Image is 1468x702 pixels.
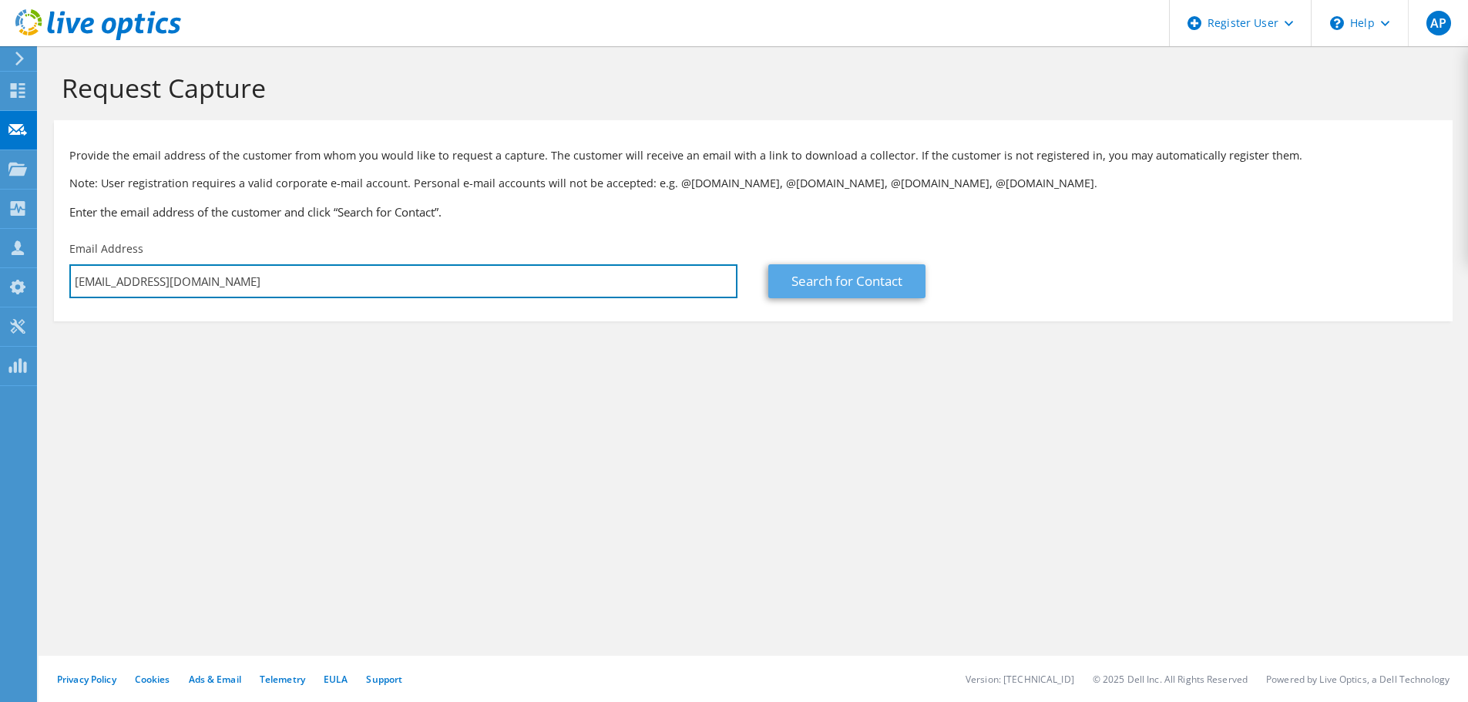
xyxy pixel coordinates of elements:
svg: \n [1330,16,1344,30]
a: Cookies [135,673,170,686]
li: Version: [TECHNICAL_ID] [966,673,1074,686]
h3: Enter the email address of the customer and click “Search for Contact”. [69,203,1437,220]
a: Support [366,673,402,686]
a: Search for Contact [768,264,925,298]
label: Email Address [69,241,143,257]
span: AP [1426,11,1451,35]
li: © 2025 Dell Inc. All Rights Reserved [1093,673,1248,686]
a: Telemetry [260,673,305,686]
p: Provide the email address of the customer from whom you would like to request a capture. The cust... [69,147,1437,164]
li: Powered by Live Optics, a Dell Technology [1266,673,1450,686]
a: Privacy Policy [57,673,116,686]
a: EULA [324,673,348,686]
h1: Request Capture [62,72,1437,104]
a: Ads & Email [189,673,241,686]
p: Note: User registration requires a valid corporate e-mail account. Personal e-mail accounts will ... [69,175,1437,192]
